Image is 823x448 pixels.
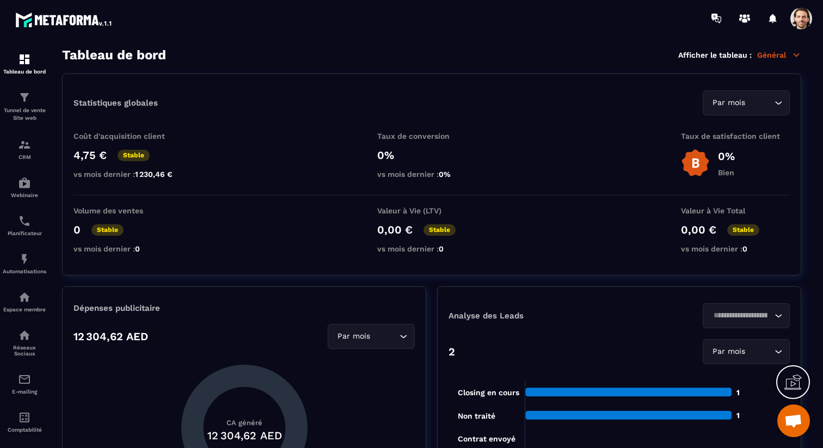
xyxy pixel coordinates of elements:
[73,244,182,253] p: vs mois dernier :
[681,149,710,177] img: b-badge-o.b3b20ee6.svg
[18,176,31,189] img: automations
[18,53,31,66] img: formation
[3,389,46,395] p: E-mailing
[73,170,182,179] p: vs mois dernier :
[710,346,747,358] span: Par mois
[710,97,747,109] span: Par mois
[18,253,31,266] img: automations
[372,330,397,342] input: Search for option
[73,149,107,162] p: 4,75 €
[3,306,46,312] p: Espace membre
[703,90,790,115] div: Search for option
[73,303,415,313] p: Dépenses publicitaire
[3,283,46,321] a: automationsautomationsEspace membre
[377,206,486,215] p: Valeur à Vie (LTV)
[377,244,486,253] p: vs mois dernier :
[18,411,31,424] img: accountant
[3,192,46,198] p: Webinaire
[73,132,182,140] p: Coût d'acquisition client
[458,412,495,420] tspan: Non traité
[710,310,772,322] input: Search for option
[439,244,444,253] span: 0
[3,168,46,206] a: automationsautomationsWebinaire
[3,69,46,75] p: Tableau de bord
[135,244,140,253] span: 0
[3,230,46,236] p: Planificateur
[458,434,515,444] tspan: Contrat envoyé
[3,45,46,83] a: formationformationTableau de bord
[18,291,31,304] img: automations
[681,132,790,140] p: Taux de satisfaction client
[335,330,372,342] span: Par mois
[681,244,790,253] p: vs mois dernier :
[73,223,81,236] p: 0
[747,97,772,109] input: Search for option
[742,244,747,253] span: 0
[73,330,148,343] p: 12 304,62 AED
[757,50,801,60] p: Général
[18,91,31,104] img: formation
[777,404,810,437] div: Ouvrir le chat
[328,324,415,349] div: Search for option
[135,170,173,179] span: 1 230,46 €
[15,10,113,29] img: logo
[18,329,31,342] img: social-network
[3,268,46,274] p: Automatisations
[3,206,46,244] a: schedulerschedulerPlanificateur
[747,346,772,358] input: Search for option
[458,388,519,397] tspan: Closing en cours
[91,224,124,236] p: Stable
[377,170,486,179] p: vs mois dernier :
[678,51,752,59] p: Afficher le tableau :
[73,98,158,108] p: Statistiques globales
[62,47,166,63] h3: Tableau de bord
[3,427,46,433] p: Comptabilité
[681,206,790,215] p: Valeur à Vie Total
[449,311,619,321] p: Analyse des Leads
[439,170,451,179] span: 0%
[3,365,46,403] a: emailemailE-mailing
[3,83,46,130] a: formationformationTunnel de vente Site web
[3,107,46,122] p: Tunnel de vente Site web
[449,345,455,358] p: 2
[423,224,456,236] p: Stable
[703,303,790,328] div: Search for option
[681,223,716,236] p: 0,00 €
[3,130,46,168] a: formationformationCRM
[718,150,735,163] p: 0%
[73,206,182,215] p: Volume des ventes
[727,224,759,236] p: Stable
[18,138,31,151] img: formation
[18,214,31,228] img: scheduler
[3,345,46,357] p: Réseaux Sociaux
[18,373,31,386] img: email
[118,150,150,161] p: Stable
[377,149,486,162] p: 0%
[377,223,413,236] p: 0,00 €
[703,339,790,364] div: Search for option
[3,403,46,441] a: accountantaccountantComptabilité
[3,321,46,365] a: social-networksocial-networkRéseaux Sociaux
[377,132,486,140] p: Taux de conversion
[3,154,46,160] p: CRM
[3,244,46,283] a: automationsautomationsAutomatisations
[718,168,735,177] p: Bien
